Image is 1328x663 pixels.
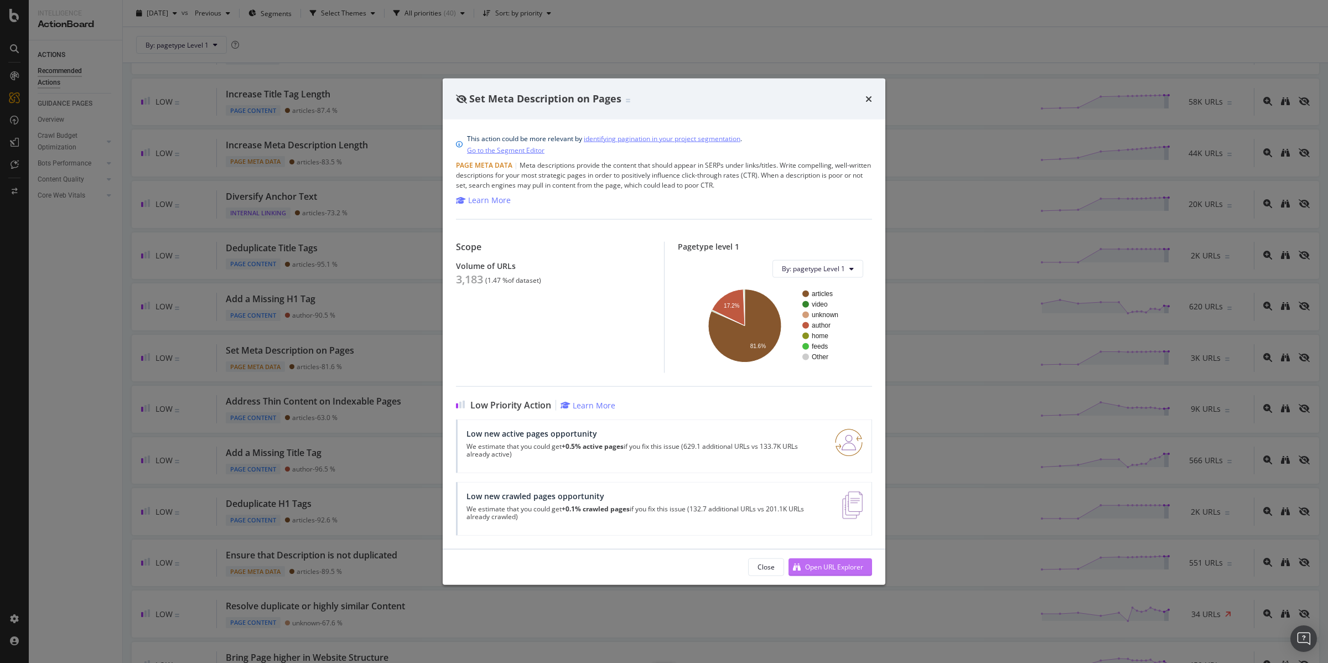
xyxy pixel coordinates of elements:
text: video [812,301,828,308]
text: feeds [812,343,828,350]
text: author [812,322,831,329]
img: Equal [626,99,630,102]
img: e5DMFwAAAABJRU5ErkJggg== [842,491,863,519]
div: Open Intercom Messenger [1290,625,1317,652]
div: ( 1.47 % of dataset ) [485,276,541,284]
button: Open URL Explorer [788,558,872,576]
div: info banner [456,132,872,156]
p: We estimate that you could get if you fix this issue (132.7 additional URLs vs 201.1K URLs alread... [466,505,829,520]
div: eye-slash [456,95,467,103]
button: By: pagetype Level 1 [772,260,863,277]
div: Open URL Explorer [805,562,863,572]
text: home [812,332,828,340]
div: times [865,92,872,106]
p: We estimate that you could get if you fix this issue (629.1 additional URLs vs 133.7K URLs alread... [466,442,822,458]
div: Low new active pages opportunity [466,428,822,438]
span: Set Meta Description on Pages [469,92,621,105]
text: unknown [812,311,838,319]
div: modal [443,79,885,585]
span: Page Meta Data [456,160,512,169]
div: Learn More [573,400,615,410]
a: Learn More [456,194,511,205]
text: articles [812,290,833,298]
a: Go to the Segment Editor [467,144,544,156]
a: Learn More [561,400,615,410]
div: Volume of URLs [456,261,651,270]
svg: A chart. [687,286,863,364]
div: This action could be more relevant by . [467,132,742,156]
text: Other [812,353,828,361]
strong: +0.1% crawled pages [562,504,630,513]
text: 81.6% [750,343,765,349]
button: Close [748,558,784,576]
span: | [514,160,518,169]
span: By: pagetype Level 1 [782,264,845,273]
span: Low Priority Action [470,400,551,410]
div: Low new crawled pages opportunity [466,491,829,500]
a: identifying pagination in your project segmentation [584,132,740,144]
div: 3,183 [456,272,483,286]
div: Close [758,562,775,572]
img: RO06QsNG.png [835,428,863,456]
div: Pagetype level 1 [678,241,873,251]
text: 17.2% [724,303,739,309]
div: Scope [456,241,651,252]
strong: +0.5% active pages [562,441,624,450]
div: Meta descriptions provide the content that should appear in SERPs under links/titles. Write compe... [456,160,872,190]
div: Learn More [468,194,511,205]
